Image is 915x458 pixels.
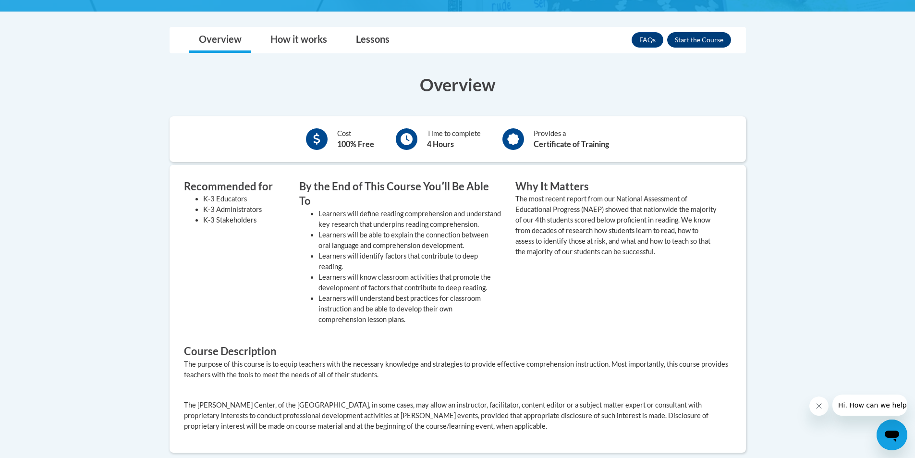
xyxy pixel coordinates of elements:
li: K-3 Educators [203,194,285,204]
h3: Why It Matters [515,179,717,194]
h3: Overview [170,73,746,97]
value: The most recent report from our National Assessment of Educational Progress (NAEP) showed that na... [515,195,717,256]
h3: Recommended for [184,179,285,194]
b: 4 Hours [427,139,454,149]
a: Lessons [346,27,399,53]
li: Learners will be able to explain the connection between oral language and comprehension development. [318,230,501,251]
div: Provides a [534,128,609,150]
a: Overview [189,27,251,53]
div: Cost [337,128,374,150]
a: How it works [261,27,337,53]
b: 100% Free [337,139,374,149]
b: Certificate of Training [534,139,609,149]
iframe: Close message [809,396,829,416]
li: Learners will know classroom activities that promote the development of factors that contribute t... [318,272,501,293]
a: FAQs [632,32,663,48]
iframe: Message from company [832,395,907,416]
button: Enroll [667,32,731,48]
p: The [PERSON_NAME] Center, of the [GEOGRAPHIC_DATA], in some cases, may allow an instructor, facil... [184,400,732,432]
h3: By the End of This Course Youʹll Be Able To [299,179,501,209]
h3: Course Description [184,344,732,359]
li: Learners will define reading comprehension and understand key research that underpins reading com... [318,209,501,230]
div: The purpose of this course is to equip teachers with the necessary knowledge and strategies to pr... [184,359,732,380]
li: K-3 Stakeholders [203,215,285,225]
div: Time to complete [427,128,481,150]
iframe: Button to launch messaging window [877,420,907,450]
li: K-3 Administrators [203,204,285,215]
li: Learners will understand best practices for classroom instruction and be able to develop their ow... [318,293,501,325]
li: Learners will identify factors that contribute to deep reading. [318,251,501,272]
span: Hi. How can we help? [6,7,78,14]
